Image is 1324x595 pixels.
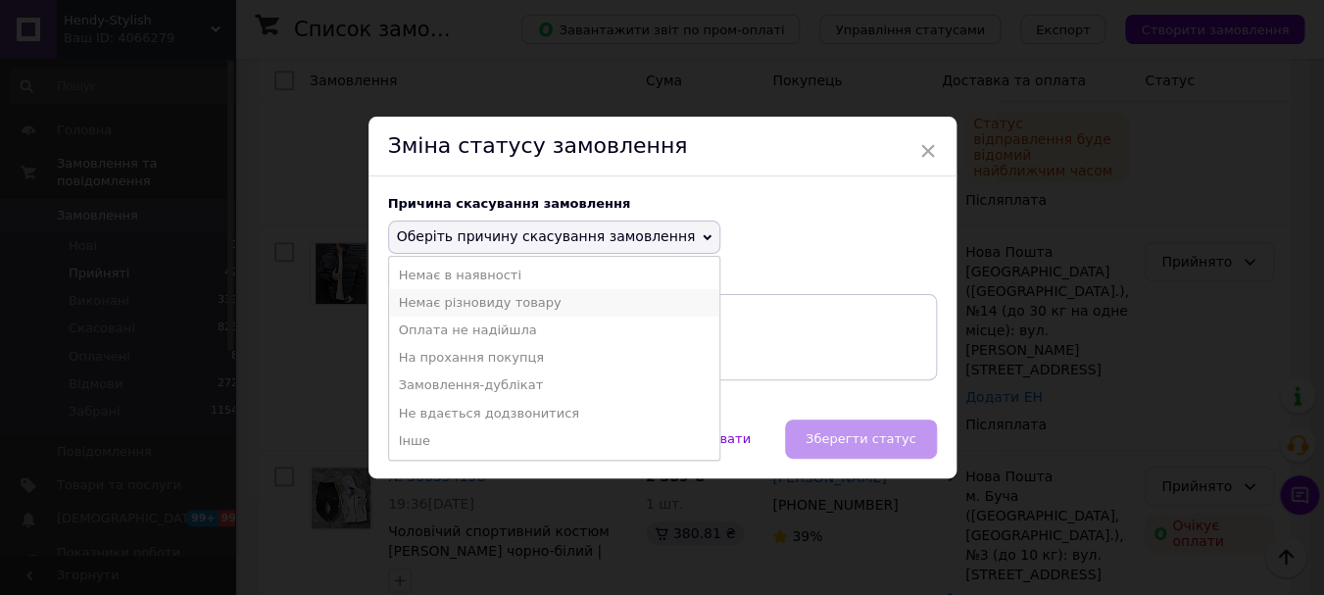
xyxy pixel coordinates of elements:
[389,262,720,289] li: Немає в наявності
[389,400,720,427] li: Не вдається додзвонитися
[389,289,720,317] li: Немає різновиду товару
[388,196,937,211] div: Причина скасування замовлення
[919,134,937,168] span: ×
[389,372,720,399] li: Замовлення-дублікат
[389,344,720,372] li: На прохання покупця
[368,117,956,176] div: Зміна статусу замовлення
[389,427,720,455] li: Інше
[397,228,696,244] span: Оберіть причину скасування замовлення
[389,317,720,344] li: Оплата не надійшла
